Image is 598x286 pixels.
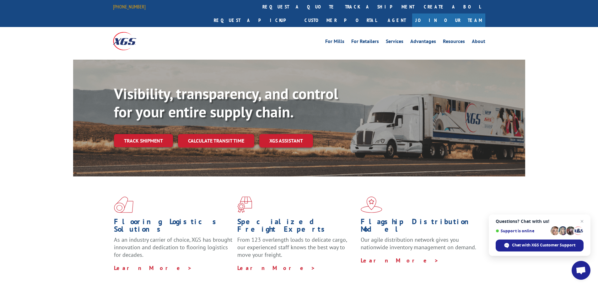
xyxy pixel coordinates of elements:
[237,236,356,264] p: From 123 overlength loads to delicate cargo, our experienced staff knows the best way to move you...
[325,39,344,46] a: For Mills
[300,13,381,27] a: Customer Portal
[114,134,173,147] a: Track shipment
[351,39,379,46] a: For Retailers
[237,264,315,272] a: Learn More >
[361,236,476,251] span: Our agile distribution network gives you nationwide inventory management on demand.
[178,134,254,148] a: Calculate transit time
[237,197,252,213] img: xgs-icon-focused-on-flooring-red
[410,39,436,46] a: Advantages
[209,13,300,27] a: Request a pickup
[443,39,465,46] a: Resources
[361,218,479,236] h1: Flagship Distribution Model
[114,236,232,258] span: As an industry carrier of choice, XGS has brought innovation and dedication to flooring logistics...
[381,13,412,27] a: Agent
[114,218,233,236] h1: Flooring Logistics Solutions
[496,240,584,251] span: Chat with XGS Customer Support
[237,218,356,236] h1: Specialized Freight Experts
[361,197,382,213] img: xgs-icon-flagship-distribution-model-red
[412,13,485,27] a: Join Our Team
[114,197,133,213] img: xgs-icon-total-supply-chain-intelligence-red
[496,229,548,233] span: Support is online
[259,134,313,148] a: XGS ASSISTANT
[114,84,338,121] b: Visibility, transparency, and control for your entire supply chain.
[361,257,439,264] a: Learn More >
[496,219,584,224] span: Questions? Chat with us!
[386,39,403,46] a: Services
[113,3,146,10] a: [PHONE_NUMBER]
[572,261,590,280] a: Open chat
[114,264,192,272] a: Learn More >
[472,39,485,46] a: About
[512,242,575,248] span: Chat with XGS Customer Support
